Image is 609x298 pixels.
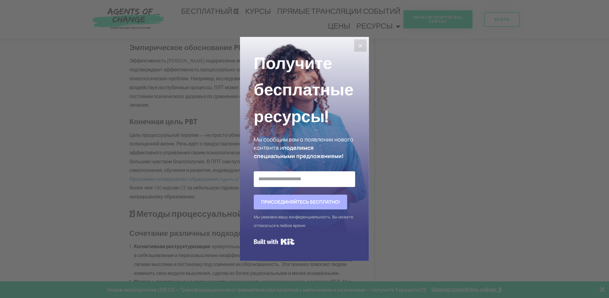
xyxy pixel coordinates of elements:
font: Получите бесплатные ресурсы! [254,54,354,127]
input: Адрес электронной почты [254,171,355,187]
font: Мы уважаем вашу конфиденциальность. Вы можете отписаться в любое время. [254,214,353,228]
font: Присоединяйтесь БЕСПЛАТНО! [261,199,340,205]
button: Закрывать [354,39,367,52]
font: поделимся специальными предложениями! [254,144,344,160]
button: Присоединяйтесь БЕСПЛАТНО! [254,195,347,209]
font: Мы сообщим вам о [254,136,303,143]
